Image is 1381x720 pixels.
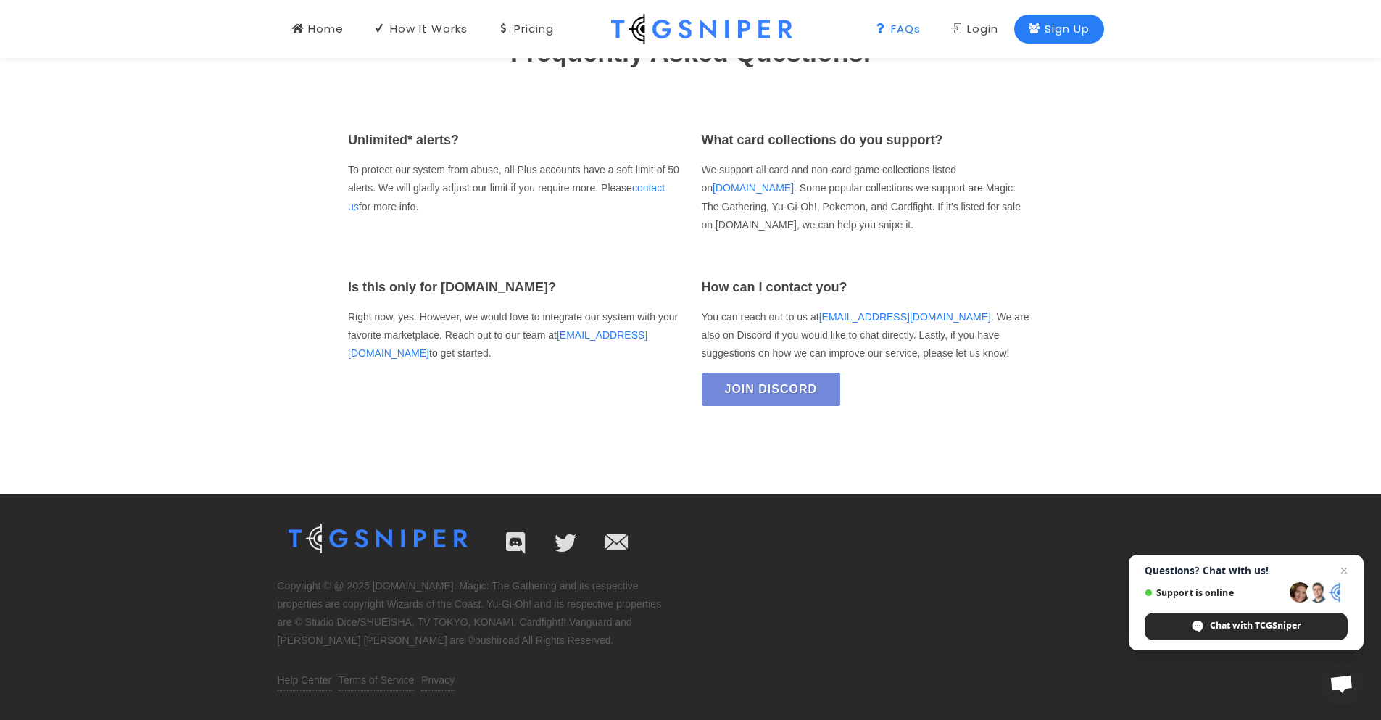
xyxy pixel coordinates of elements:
[702,278,1034,297] h4: How can I contact you?
[702,161,1034,234] p: We support all card and non-card game collections listed on . Some popular collections we support...
[725,373,818,406] span: Join Discord
[596,563,636,641] i: [EMAIL_ADDRESS][DOMAIN_NAME]
[348,131,680,150] h4: Unlimited* alerts?
[1145,613,1348,640] div: Chat with TCGSniper
[1335,562,1353,579] span: Close chat
[1145,565,1348,576] span: Questions? Chat with us!
[596,524,636,564] a: [EMAIL_ADDRESS][DOMAIN_NAME]
[339,671,414,690] a: Terms of Service
[1320,662,1364,705] div: Open chat
[1014,15,1104,44] a: Sign Up
[348,308,680,363] p: Right now, yes. However, we would love to integrate our system with your favorite marketplace. Re...
[702,131,1034,150] h4: What card collections do you support?
[348,182,665,212] a: contact us
[421,671,455,690] a: Privacy
[702,308,1034,363] p: You can reach out to us at . We are also on Discord if you would like to chat directly. Lastly, i...
[292,21,344,37] div: Home
[1029,21,1090,37] div: Sign Up
[374,21,468,37] div: How It Works
[1145,587,1285,598] span: Support is online
[1210,619,1301,632] span: Chat with TCGSniper
[702,373,841,406] a: Join Discord
[278,577,674,650] p: Copyright © @ 2025 [DOMAIN_NAME]. Magic: The Gathering and its respective properties are copyrigh...
[819,311,991,323] a: [EMAIL_ADDRESS][DOMAIN_NAME]
[498,21,554,37] div: Pricing
[875,21,921,37] div: FAQs
[348,161,680,216] p: To protect our system from abuse, all Plus accounts have a soft limit of 50 alerts. We will gladl...
[348,278,680,297] h4: Is this only for [DOMAIN_NAME]?
[713,182,794,194] a: [DOMAIN_NAME]
[951,21,998,37] div: Login
[278,671,332,690] a: Help Center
